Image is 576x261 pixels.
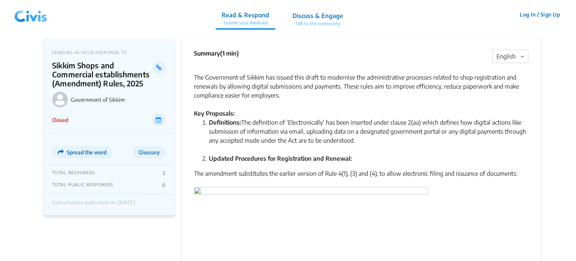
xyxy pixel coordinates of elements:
[209,155,352,162] strong: Updated Procedures for Registration and Renewal:
[52,61,152,88] p: Sikkim Shops and Commercial establishments (Amendment) Rules, 2025
[52,116,68,124] p: Closed
[52,200,135,210] div: Consultation published on [DATE]
[52,146,112,158] button: Spread the word
[220,50,239,57] span: (1 min)
[67,149,106,155] span: Spread the word
[222,20,269,26] p: Submit your feedback
[292,11,343,20] p: Discuss & Engage
[11,3,50,26] img: navlogo.png
[209,119,241,126] strong: Definitions:
[194,49,239,58] p: Summary
[292,20,343,27] p: Talk to the community
[209,118,528,154] li: The definition of ‘Electronically’ has been inserted under clause 2(aa) which defines how digital...
[52,92,68,107] img: Government of Sikkim logo
[133,146,165,158] button: Glossary
[194,169,528,187] div: The amendment substitutes the earlier version of Rule 4(1), (3) and (4), to allow electronic fili...
[515,9,565,20] button: Log In / Sign Up
[222,11,269,20] p: Read & Respond
[194,64,528,100] div: The Government of Sikkim has issued this draft to modernise the administrative processes related ...
[52,50,165,55] p: SENDING IN YOUR RESPONSE TO
[162,182,165,188] p: 0
[163,170,165,176] p: 2
[194,110,235,117] strong: Key Proposals:
[52,182,113,188] p: TOTAL PUBLIC RESPONSES
[138,149,160,155] span: Glossary
[71,97,165,103] p: Government of Sikkim
[52,170,95,176] p: TOTAL RESPONSES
